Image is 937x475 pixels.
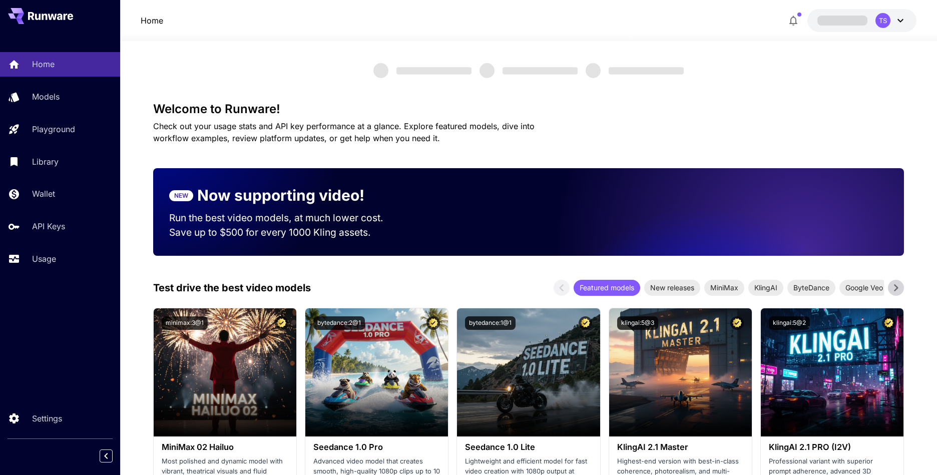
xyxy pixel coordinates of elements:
[313,316,365,330] button: bytedance:2@1
[882,316,895,330] button: Certified Model – Vetted for best performance and includes a commercial license.
[644,280,700,296] div: New releases
[32,58,55,70] p: Home
[32,188,55,200] p: Wallet
[141,15,163,27] nav: breadcrumb
[169,225,402,240] p: Save up to $500 for every 1000 Kling assets.
[141,15,163,27] a: Home
[839,280,889,296] div: Google Veo
[32,156,59,168] p: Library
[32,123,75,135] p: Playground
[32,412,62,424] p: Settings
[162,442,288,452] h3: MiniMax 02 Hailuo
[457,308,600,436] img: alt
[32,220,65,232] p: API Keys
[154,308,296,436] img: alt
[153,121,535,143] span: Check out your usage stats and API key performance at a glance. Explore featured models, dive int...
[761,308,903,436] img: alt
[162,316,208,330] button: minimax:3@1
[153,102,904,116] h3: Welcome to Runware!
[748,280,783,296] div: KlingAI
[153,280,311,295] p: Test drive the best video models
[644,282,700,293] span: New releases
[107,447,120,465] div: Collapse sidebar
[32,91,60,103] p: Models
[787,280,835,296] div: ByteDance
[875,13,890,28] div: TS
[704,280,744,296] div: MiniMax
[426,316,440,330] button: Certified Model – Vetted for best performance and includes a commercial license.
[169,211,402,225] p: Run the best video models, at much lower cost.
[313,442,440,452] h3: Seedance 1.0 Pro
[32,253,56,265] p: Usage
[574,282,640,293] span: Featured models
[704,282,744,293] span: MiniMax
[787,282,835,293] span: ByteDance
[275,316,288,330] button: Certified Model – Vetted for best performance and includes a commercial license.
[769,442,895,452] h3: KlingAI 2.1 PRO (I2V)
[579,316,592,330] button: Certified Model – Vetted for best performance and includes a commercial license.
[174,191,188,200] p: NEW
[617,316,658,330] button: klingai:5@3
[465,316,516,330] button: bytedance:1@1
[839,282,889,293] span: Google Veo
[730,316,744,330] button: Certified Model – Vetted for best performance and includes a commercial license.
[100,449,113,462] button: Collapse sidebar
[769,316,810,330] button: klingai:5@2
[807,9,916,32] button: TS
[197,184,364,207] p: Now supporting video!
[748,282,783,293] span: KlingAI
[617,442,744,452] h3: KlingAI 2.1 Master
[574,280,640,296] div: Featured models
[305,308,448,436] img: alt
[465,442,592,452] h3: Seedance 1.0 Lite
[609,308,752,436] img: alt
